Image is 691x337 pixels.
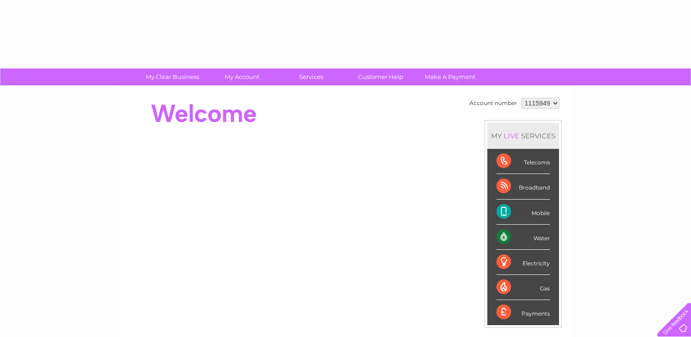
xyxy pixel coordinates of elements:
[274,68,349,85] a: Services
[496,149,550,174] div: Telecoms
[496,200,550,225] div: Mobile
[135,68,210,85] a: My Clear Business
[467,95,519,111] td: Account number
[343,68,418,85] a: Customer Help
[204,68,280,85] a: My Account
[496,275,550,300] div: Gas
[496,250,550,275] div: Electricity
[496,300,550,325] div: Payments
[412,68,488,85] a: Make A Payment
[496,174,550,199] div: Broadband
[487,123,559,149] div: MY SERVICES
[502,132,521,140] div: LIVE
[496,225,550,250] div: Water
